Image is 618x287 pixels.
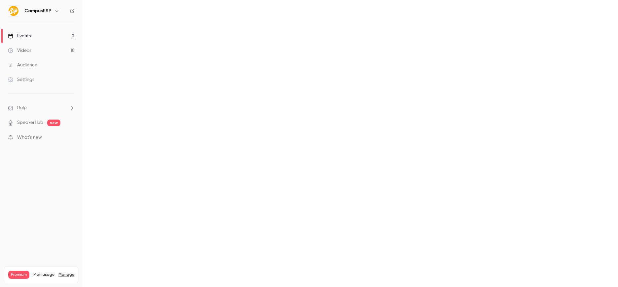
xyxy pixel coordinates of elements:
[33,272,54,277] span: Plan usage
[8,62,37,68] div: Audience
[8,76,34,83] div: Settings
[24,8,51,14] h6: CampusESP
[17,134,42,141] span: What's new
[8,33,31,39] div: Events
[8,6,19,16] img: CampusESP
[17,104,27,111] span: Help
[8,47,31,54] div: Videos
[17,119,43,126] a: SpeakerHub
[8,271,29,279] span: Premium
[58,272,74,277] a: Manage
[8,104,75,111] li: help-dropdown-opener
[47,120,60,126] span: new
